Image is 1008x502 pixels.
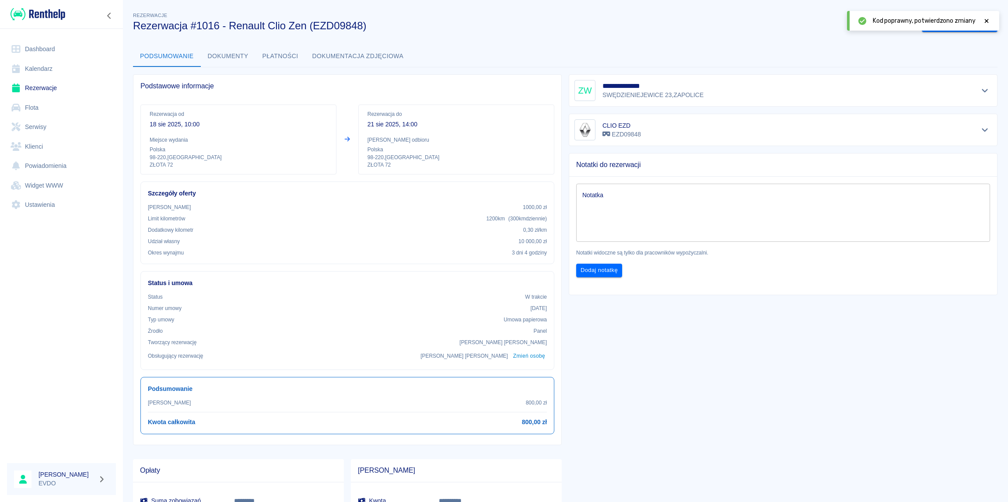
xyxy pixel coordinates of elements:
p: Status [148,293,163,301]
p: [PERSON_NAME] [PERSON_NAME] [420,352,508,360]
h6: Kwota całkowita [148,418,195,427]
h6: CLIO EZD [602,121,641,130]
p: [PERSON_NAME] [148,203,191,211]
h3: Rezerwacja #1016 - Renault Clio Zen (EZD09848) [133,20,915,32]
button: Dokumentacja zdjęciowa [305,46,411,67]
p: [DATE] [530,304,547,312]
p: 98-220 , [GEOGRAPHIC_DATA] [150,153,327,161]
p: W trakcie [525,293,547,301]
p: Umowa papierowa [504,316,547,324]
p: Panel [534,327,547,335]
button: Dodaj notatkę [576,264,622,277]
p: ZŁOTA 72 [367,161,545,169]
h6: Szczegóły oferty [148,189,547,198]
a: Widget WWW [7,176,116,195]
span: Notatki do rezerwacji [576,160,990,169]
p: ZŁOTA 72 [150,161,327,169]
p: 800,00 zł [526,399,547,407]
h6: Podsumowanie [148,384,547,394]
p: SWĘDZIENIEJEWICE 23 , ZAPOLICE [602,91,705,100]
a: Dashboard [7,39,116,59]
p: 0,30 zł /km [523,226,547,234]
p: EZD09848 [602,130,641,139]
span: ( 300 km dziennie ) [508,216,547,222]
p: 1000,00 zł [523,203,547,211]
div: ZW [574,80,595,101]
button: Zmień osobę [511,350,547,363]
p: Limit kilometrów [148,215,185,223]
a: Renthelp logo [7,7,65,21]
p: Dodatkowy kilometr [148,226,193,234]
p: 10 000,00 zł [518,237,547,245]
button: Zwiń nawigację [103,10,116,21]
span: Kod poprawny, potwierdzono zmiany [873,16,976,25]
p: Obsługujący rezerwację [148,352,203,360]
a: Ustawienia [7,195,116,215]
p: [PERSON_NAME] [148,399,191,407]
a: Klienci [7,137,116,157]
p: Typ umowy [148,316,174,324]
p: Miejsce wydania [150,136,327,144]
p: Okres wynajmu [148,249,184,257]
p: [PERSON_NAME] [PERSON_NAME] [459,338,547,346]
p: Rezerwacja do [367,110,545,118]
p: EVDO [38,479,94,488]
p: Żrodło [148,327,163,335]
p: 3 dni 4 godziny [512,249,547,257]
p: Numer umowy [148,304,182,312]
p: [PERSON_NAME] odbioru [367,136,545,144]
button: Pokaż szczegóły [978,124,992,136]
button: Podsumowanie [133,46,201,67]
h6: Status i umowa [148,279,547,288]
h6: 800,00 zł [522,418,547,427]
p: Notatki widoczne są tylko dla pracowników wypożyczalni. [576,249,990,257]
button: Pokaż szczegóły [978,84,992,97]
span: Opłaty [140,466,337,475]
button: Dokumenty [201,46,255,67]
p: 21 sie 2025, 14:00 [367,120,545,129]
h6: [PERSON_NAME] [38,470,94,479]
span: [PERSON_NAME] [358,466,555,475]
span: Rezerwacje [133,13,167,18]
p: Polska [150,146,327,153]
img: Renthelp logo [10,7,65,21]
p: 18 sie 2025, 10:00 [150,120,327,129]
img: Image [576,121,594,139]
button: Płatności [255,46,305,67]
span: Podstawowe informacje [140,82,554,91]
p: 1200 km [486,215,547,223]
p: Polska [367,146,545,153]
p: Udział własny [148,237,180,245]
a: Serwisy [7,117,116,137]
p: Rezerwacja od [150,110,327,118]
a: Rezerwacje [7,78,116,98]
a: Kalendarz [7,59,116,79]
a: Powiadomienia [7,156,116,176]
p: 98-220 , [GEOGRAPHIC_DATA] [367,153,545,161]
p: Tworzący rezerwację [148,338,196,346]
a: Flota [7,98,116,118]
